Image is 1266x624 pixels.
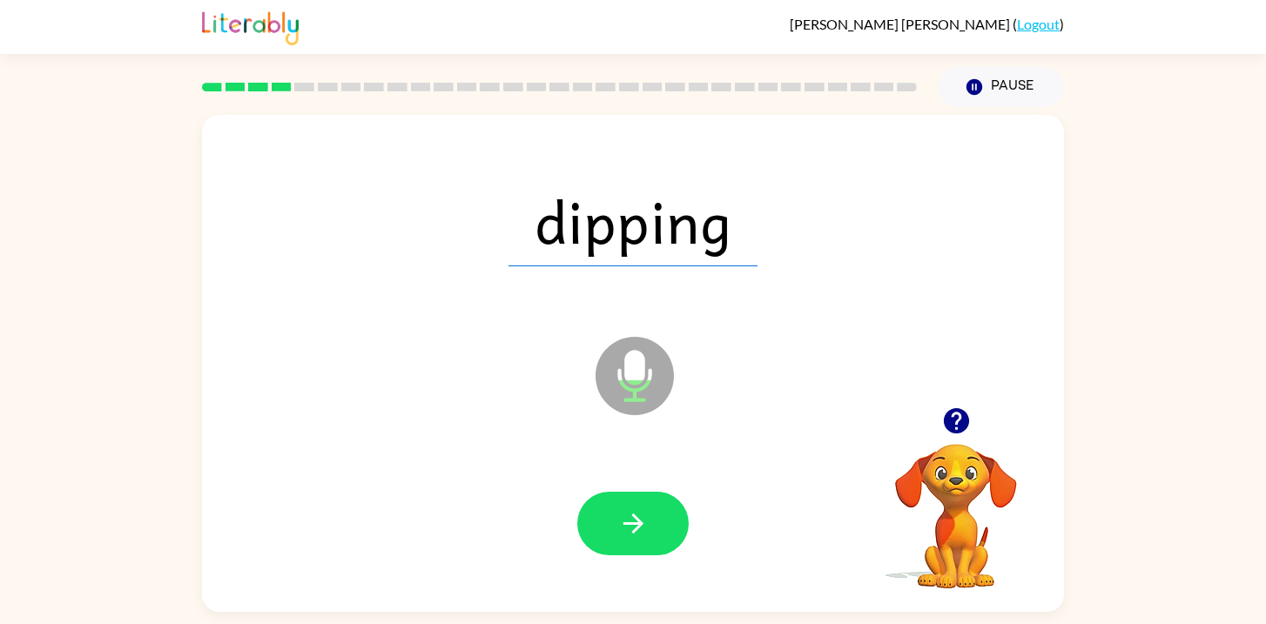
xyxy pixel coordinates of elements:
a: Logout [1017,16,1060,32]
video: Your browser must support playing .mp4 files to use Literably. Please try using another browser. [869,417,1043,591]
img: Literably [202,7,299,45]
button: Pause [938,67,1064,107]
span: [PERSON_NAME] [PERSON_NAME] [790,16,1013,32]
div: ( ) [790,16,1064,32]
span: dipping [508,176,758,266]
